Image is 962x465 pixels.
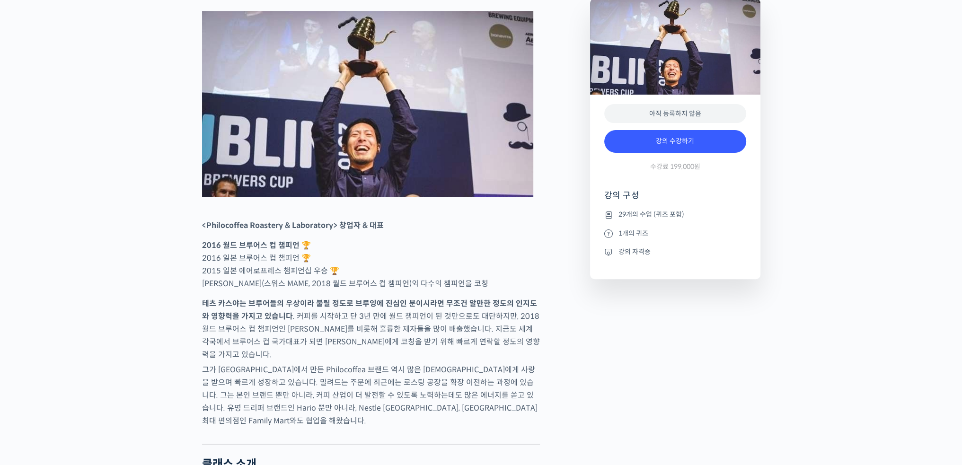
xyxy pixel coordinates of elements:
strong: <Philocoffea Roastery & Laboratory> 창업자 & 대표 [202,220,384,230]
strong: 2016 월드 브루어스 컵 챔피언 🏆 [202,240,311,250]
span: 대화 [87,315,98,322]
a: 대화 [62,300,122,324]
span: 수강료 199,000원 [650,162,700,171]
li: 강의 자격증 [604,246,746,257]
a: 강의 수강하기 [604,130,746,153]
div: 아직 등록하지 않음 [604,104,746,123]
p: 2016 일본 브루어스 컵 챔피언 🏆 2015 일본 에어로프레스 챔피언십 우승 🏆 [PERSON_NAME](스위스 MAME, 2018 월드 브루어스 컵 챔피언)외 다수의 챔피... [202,239,540,290]
span: 홈 [30,314,35,322]
strong: 테츠 카스야는 브루어들의 우상이라 불릴 정도로 브루잉에 진심인 분이시라면 무조건 알만한 정도의 인지도와 영향력을 가지고 있습니다 [202,298,537,321]
a: 설정 [122,300,182,324]
p: . 커피를 시작하고 단 3년 만에 월드 챔피언이 된 것만으로도 대단하지만, 2018 월드 브루어스 컵 챔피언인 [PERSON_NAME]를 비롯해 훌륭한 제자들을 많이 배출했습... [202,297,540,361]
span: 설정 [146,314,158,322]
a: 홈 [3,300,62,324]
p: 그가 [GEOGRAPHIC_DATA]에서 만든 Philocoffea 브랜드 역시 많은 [DEMOGRAPHIC_DATA]에게 사랑을 받으며 빠르게 성장하고 있습니다. 밀려드는 ... [202,363,540,427]
li: 29개의 수업 (퀴즈 포함) [604,209,746,220]
h4: 강의 구성 [604,190,746,209]
li: 1개의 퀴즈 [604,228,746,239]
